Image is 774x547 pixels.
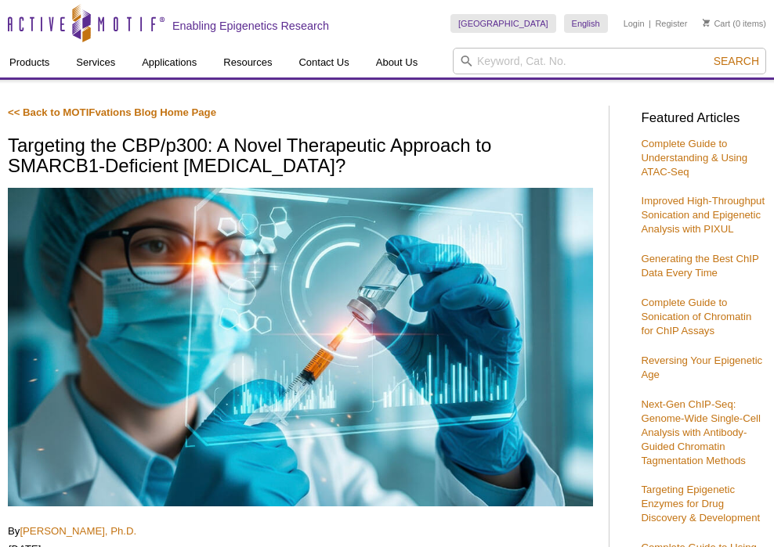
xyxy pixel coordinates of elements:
a: Next-Gen ChIP-Seq: Genome-Wide Single-Cell Analysis with Antibody-Guided Chromatin Tagmentation M... [641,398,760,466]
a: Resources [214,48,281,77]
a: Services [67,48,125,77]
a: Register [655,18,687,29]
a: Cart [703,18,730,29]
li: (0 items) [703,14,766,33]
a: << Back to MOTIFvations Blog Home Page [8,106,216,118]
a: Complete Guide to Sonication of Chromatin for ChIP Assays [641,297,751,336]
button: Search [709,54,764,68]
a: [PERSON_NAME], Ph.D. [20,525,136,537]
a: Login [624,18,645,29]
a: Generating the Best ChIP Data Every Time [641,253,758,279]
h1: Targeting the CBP/p300: A Novel Therapeutic Approach to SMARCB1-Deficient [MEDICAL_DATA]? [8,135,593,178]
li: | [649,14,651,33]
a: Reversing Your Epigenetic Age [641,354,762,380]
span: Search [714,55,759,67]
a: Complete Guide to Understanding & Using ATAC-Seq [641,138,747,178]
h3: Featured Articles [641,112,766,125]
input: Keyword, Cat. No. [453,48,766,74]
a: About Us [367,48,427,77]
a: Contact Us [289,48,358,77]
a: [GEOGRAPHIC_DATA] [450,14,556,33]
a: Targeting Epigenetic Enzymes for Drug Discovery & Development [641,484,760,524]
img: Doctor with syringe [8,188,593,506]
a: Applications [132,48,206,77]
p: By [8,524,593,538]
a: Improved High-Throughput Sonication and Epigenetic Analysis with PIXUL [641,195,765,235]
a: English [564,14,608,33]
h2: Enabling Epigenetics Research [172,19,329,33]
img: Your Cart [703,19,710,27]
